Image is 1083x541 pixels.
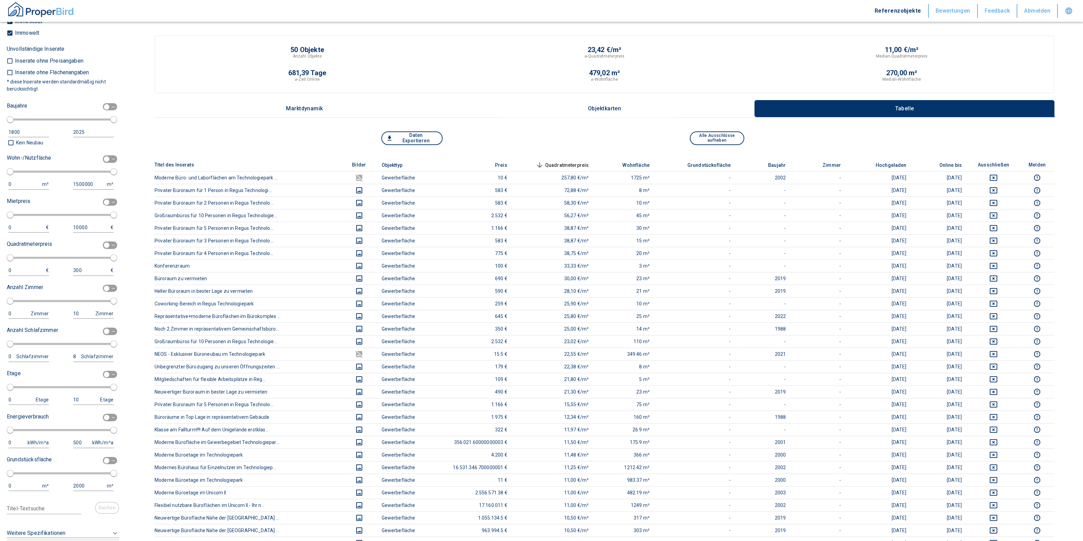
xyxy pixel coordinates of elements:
p: Immoscout [13,19,42,24]
p: 270,00 m² [886,69,918,76]
td: 583 € [431,196,512,209]
button: images [348,438,371,446]
td: [DATE] [912,234,967,247]
button: deselect this listing [973,501,1014,509]
td: Gewerbefläche [376,247,431,259]
td: 72,88 €/m² [513,184,594,196]
td: [DATE] [846,209,912,222]
button: deselect this listing [973,300,1014,308]
td: 23 m² [594,272,655,285]
span: Quadratmeterpreis [534,161,589,169]
td: [DATE] [846,335,912,348]
td: [DATE] [912,285,967,297]
p: Anzahl Objekte [293,53,322,59]
button: images [348,287,371,295]
td: 25,90 €/m² [513,297,594,310]
button: report this listing [1025,375,1049,383]
th: Repräsentative+moderne Büroflächen im Bürokomplex ... [155,310,342,322]
td: - [655,335,736,348]
button: images [348,350,371,358]
button: images [348,186,371,194]
td: - [655,310,736,322]
button: deselect this listing [973,199,1014,207]
td: 590 € [431,285,512,297]
button: images [348,337,371,346]
td: Gewerbefläche [376,310,431,322]
button: Abmelden [1017,4,1058,18]
td: 259 € [431,297,512,310]
td: Gewerbefläche [376,259,431,272]
th: Privater Büroraum für 3 Personen in Regus Technolo... [155,234,342,247]
td: 33,33 €/m² [513,259,594,272]
button: deselect this listing [973,375,1014,383]
button: images [348,526,371,535]
button: deselect this listing [973,476,1014,484]
td: - [791,322,846,335]
button: Bewertungen [929,4,978,18]
button: images [348,400,371,409]
th: Bilder [342,159,376,172]
p: Quadratmeterpreis [7,240,52,248]
td: Gewerbefläche [376,196,431,209]
button: images [348,300,371,308]
button: images [348,413,371,421]
td: 775 € [431,247,512,259]
p: Weitere Spezifikationen [7,529,65,537]
td: - [655,360,736,373]
td: 349.46 m² [594,348,655,360]
button: report this listing [1025,174,1049,182]
th: Melden [1020,159,1054,172]
td: - [791,360,846,373]
th: NEOS - Exklusiver Büroneubau im Technologiepark [155,348,342,360]
td: 1988 [736,322,791,335]
span: Online bis [928,161,962,169]
p: Baujahre [7,102,27,110]
button: deselect this listing [973,413,1014,421]
button: report this listing [1025,300,1049,308]
td: - [736,222,791,234]
button: report this listing [1025,501,1049,509]
td: 10 m² [594,297,655,310]
p: Median-Wohnfläche [882,76,921,82]
td: - [791,297,846,310]
th: Moderne Büro- und Laborflächen am Technologiepark ... [155,171,342,184]
button: report this listing [1025,526,1049,535]
p: Anzahl Zimmer [7,283,43,291]
button: ProperBird Logo and Home Button [7,1,75,21]
button: report this listing [1025,363,1049,371]
td: - [655,285,736,297]
button: report this listing [1025,514,1049,522]
p: Kein Neubau [14,139,43,146]
td: - [655,322,736,335]
td: - [736,259,791,272]
td: 22,55 €/m² [513,348,594,360]
button: Daten Exportieren [381,131,443,145]
button: deselect this listing [973,337,1014,346]
td: Gewerbefläche [376,297,431,310]
p: Objektkarten [588,106,622,112]
td: 30 m² [594,222,655,234]
button: images [348,388,371,396]
button: images [348,325,371,333]
td: 257,80 €/m² [513,171,594,184]
td: 2.532 € [431,335,512,348]
td: - [791,196,846,209]
td: [DATE] [912,171,967,184]
td: 20 m² [594,247,655,259]
td: 3 m² [594,259,655,272]
td: 38,87 €/m² [513,222,594,234]
button: report this listing [1025,388,1049,396]
p: 11,00 €/m² [885,46,919,53]
td: - [736,297,791,310]
button: report this listing [1025,463,1049,472]
td: 8 m² [594,360,655,373]
span: Preis [484,161,507,169]
td: 10 m² [594,196,655,209]
p: Immowelt [13,30,39,36]
td: [DATE] [912,184,967,196]
td: - [791,348,846,360]
td: 28,10 €/m² [513,285,594,297]
p: 681,39 Tage [288,69,326,76]
button: report this listing [1025,400,1049,409]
